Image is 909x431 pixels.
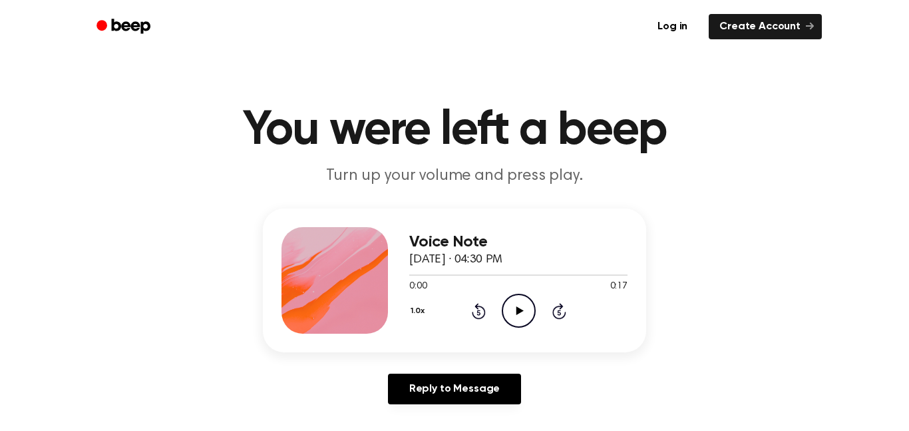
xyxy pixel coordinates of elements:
[409,280,427,294] span: 0:00
[199,165,710,187] p: Turn up your volume and press play.
[388,374,521,404] a: Reply to Message
[409,300,429,322] button: 1.0x
[610,280,628,294] span: 0:17
[409,254,502,266] span: [DATE] · 04:30 PM
[114,107,795,155] h1: You were left a beep
[409,233,628,251] h3: Voice Note
[709,14,822,39] a: Create Account
[87,14,162,40] a: Beep
[644,11,701,42] a: Log in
